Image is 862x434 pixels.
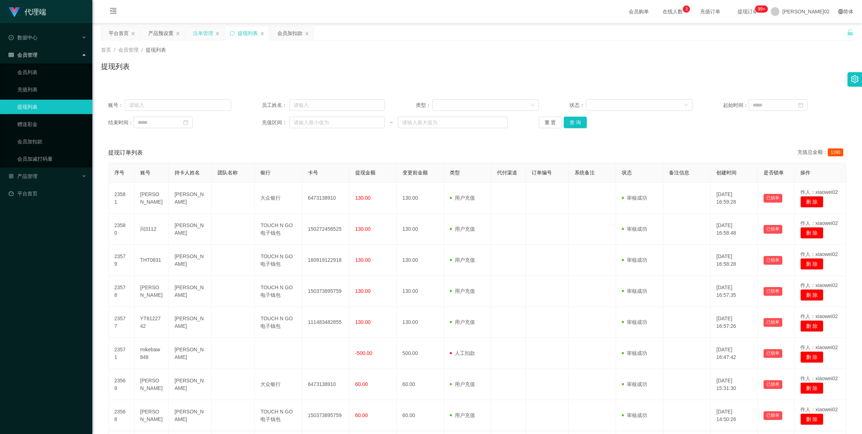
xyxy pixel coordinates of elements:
span: 创建时间 [716,170,736,175]
span: 提现金额 [355,170,375,175]
span: 130.00 [355,288,371,294]
i: 图标： menu-fold [101,0,126,23]
div: 注单管理 [193,26,213,40]
a: 会员列表 [17,65,87,79]
span: 1390 [828,148,843,156]
font: 用户充值 [455,257,475,263]
td: 6473138910 [302,369,349,400]
span: 提现列表 [146,47,166,53]
i: 图标： AppStore-O [9,174,14,179]
font: 充值订单 [700,9,720,14]
font: 审核成功 [627,195,647,201]
h1: 代理端 [25,0,46,23]
font: 用户充值 [455,226,475,232]
td: 23580 [109,214,135,245]
p: 3 [685,5,688,13]
input: 请输入最小值为 [289,117,385,128]
span: 银行 [260,170,271,175]
span: 130.00 [355,319,371,325]
font: 提现订单 [738,9,758,14]
span: 类型 [450,170,460,175]
i: 图标： 日历 [183,120,188,125]
i: 图标： 关闭 [215,31,220,36]
span: 账号： [108,101,125,109]
span: 起始时间： [723,101,748,109]
sup: 3 [683,5,690,13]
font: 审核成功 [627,257,647,263]
td: [PERSON_NAME] [169,183,212,214]
i: 图标： 关闭 [260,31,264,36]
button: 删 除 [800,413,823,425]
span: 作人：xiaowei02 [800,282,838,288]
button: 已锁单 [764,349,782,358]
button: 已锁单 [764,411,782,420]
font: 审核成功 [627,226,647,232]
td: 23581 [109,183,135,214]
input: 请输入 [125,99,231,111]
td: [PERSON_NAME] [135,276,169,307]
td: 150272456525 [302,214,349,245]
span: 首页 [101,47,111,53]
td: 130.00 [397,183,444,214]
h1: 提现列表 [101,61,130,72]
span: 状态 [622,170,632,175]
td: [PERSON_NAME] [169,307,212,338]
i: 图标： 关闭 [305,31,309,36]
td: [PERSON_NAME] [135,183,169,214]
td: 130.00 [397,307,444,338]
span: 作人：xiaowei02 [800,313,838,319]
font: 审核成功 [627,381,647,387]
td: [PERSON_NAME] [135,369,169,400]
td: 111483482855 [302,307,349,338]
span: / [114,47,115,53]
i: 图标： table [9,52,14,57]
span: 作人：xiaowei02 [800,344,838,350]
font: 数据中心 [17,35,38,40]
td: [DATE] 14:50:26 [711,400,758,431]
div: 平台首页 [109,26,129,40]
td: 23577 [109,307,135,338]
span: 类型： [416,101,433,109]
span: 会员管理 [118,47,138,53]
button: 已锁单 [764,287,782,296]
td: 23578 [109,276,135,307]
font: 充值总金额： [797,149,828,155]
font: 会员管理 [17,52,38,58]
i: 图标： 向下 [530,103,535,108]
input: 请输入 [289,99,385,111]
td: TOUCH N GO 电子钱包 [255,276,302,307]
a: 代理端 [9,9,46,14]
i: 图标： 同步 [230,31,235,36]
div: 会员加扣款 [277,26,303,40]
span: 备注信息 [669,170,689,175]
span: 作人：xiaowei02 [800,407,838,412]
span: 持卡人姓名 [175,170,200,175]
td: [DATE] 16:58:48 [711,214,758,245]
a: 充值列表 [17,82,87,97]
td: [PERSON_NAME] [135,400,169,431]
span: 结束时间： [108,119,133,126]
button: 已锁单 [764,194,782,203]
span: 系统备注 [575,170,595,175]
sup: 1203 [755,5,768,13]
td: [PERSON_NAME] [169,400,212,431]
span: 作人：xiaowei02 [800,376,838,381]
i: 图标： global [838,9,843,14]
span: 变更前金额 [403,170,428,175]
span: 序号 [114,170,124,175]
font: 审核成功 [627,288,647,294]
span: -500.00 [355,350,372,356]
span: 订单编号 [532,170,552,175]
td: [DATE] 16:58:28 [711,245,758,276]
i: 图标： 关闭 [131,31,135,36]
td: 130.00 [397,276,444,307]
div: 产品预设置 [148,26,173,40]
span: 操作 [800,170,810,175]
td: [PERSON_NAME] [169,245,212,276]
td: 60.00 [397,369,444,400]
button: 已锁单 [764,225,782,234]
td: 130.00 [397,245,444,276]
font: 审核成功 [627,350,647,356]
td: [DATE] 15:31:30 [711,369,758,400]
td: 130.00 [397,214,444,245]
